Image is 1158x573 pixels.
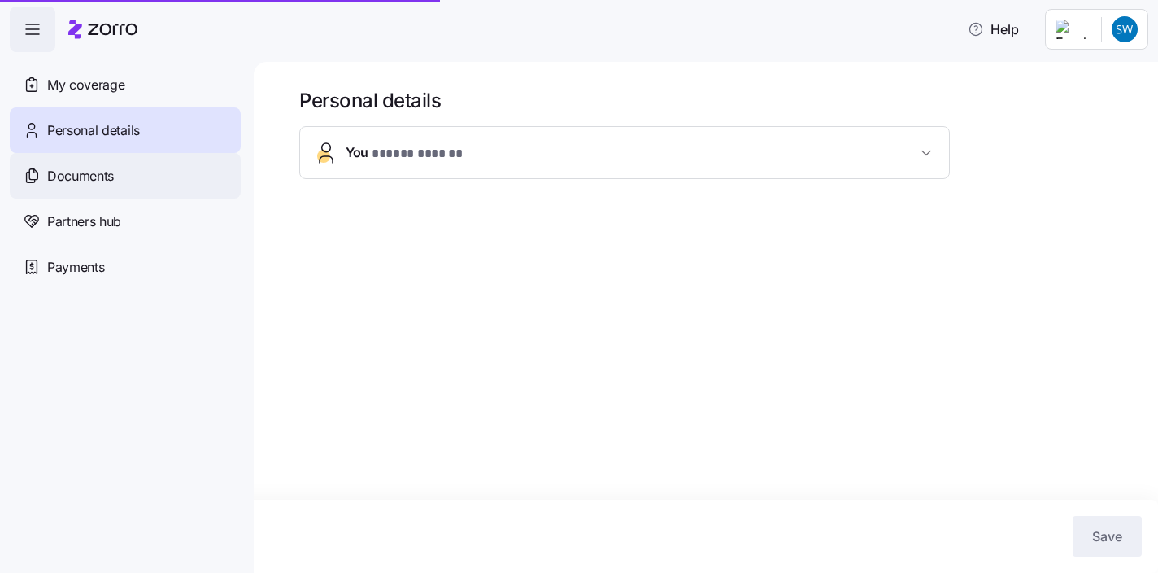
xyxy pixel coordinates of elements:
[1112,16,1138,42] img: cabf8e00012568733b385111fad0d55c
[1092,527,1122,546] span: Save
[47,166,114,186] span: Documents
[346,142,463,164] span: You
[47,120,140,141] span: Personal details
[10,107,241,153] a: Personal details
[968,20,1019,39] span: Help
[10,244,241,290] a: Payments
[299,88,1135,113] h1: Personal details
[47,75,124,95] span: My coverage
[10,153,241,199] a: Documents
[10,199,241,244] a: Partners hub
[47,212,121,232] span: Partners hub
[955,13,1032,46] button: Help
[10,62,241,107] a: My coverage
[47,257,104,278] span: Payments
[1073,516,1142,557] button: Save
[1056,20,1088,39] img: Employer logo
